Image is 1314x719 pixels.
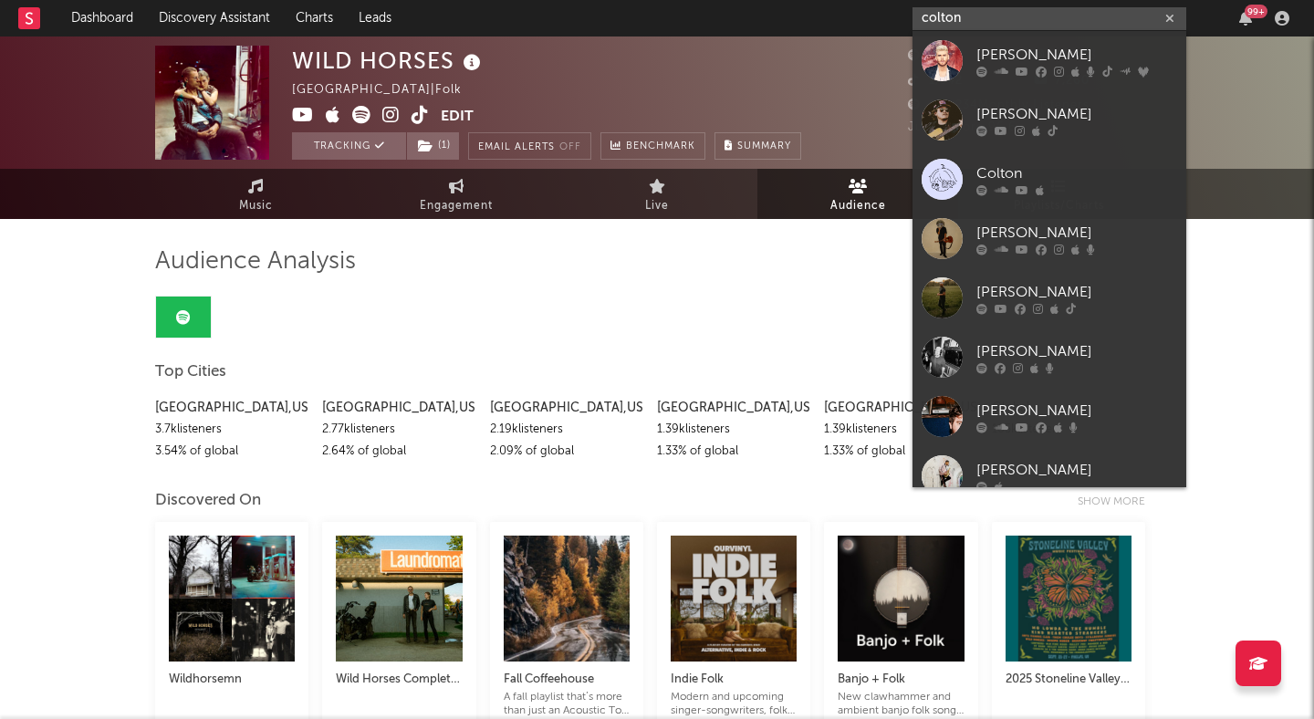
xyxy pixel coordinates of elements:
div: [GEOGRAPHIC_DATA] , US [657,397,810,419]
div: Indie Folk [671,669,797,691]
span: Live [645,195,669,217]
div: [PERSON_NAME] [976,340,1177,362]
a: Music [155,169,356,219]
a: [PERSON_NAME] [912,387,1186,446]
span: Music [239,195,273,217]
button: Tracking [292,132,406,160]
a: Wild Horses Complete Collection [336,651,462,704]
button: Email AlertsOff [468,132,591,160]
span: Engagement [420,195,493,217]
span: Summary [737,141,791,151]
div: [GEOGRAPHIC_DATA] , US [824,397,977,419]
div: 1.39k listeners [657,419,810,441]
div: [PERSON_NAME] [976,459,1177,481]
div: Show more [1078,491,1159,513]
a: Live [557,169,757,219]
a: [PERSON_NAME] [912,209,1186,268]
button: Edit [441,106,474,129]
div: Wildhorsemn [169,669,295,691]
div: Modern and upcoming singer-songwriters, folk artists, and indie artists you may hear enjoy in a c... [671,691,797,718]
div: Discovered On [155,490,261,512]
a: [PERSON_NAME] [912,268,1186,328]
div: 3.54 % of global [155,441,308,463]
div: [PERSON_NAME] [976,400,1177,422]
a: [PERSON_NAME] [912,446,1186,505]
span: Top Cities [155,361,226,383]
span: 8,658 [908,50,965,62]
a: Engagement [356,169,557,219]
div: [GEOGRAPHIC_DATA] , US [490,397,643,419]
div: 2.64 % of global [322,441,475,463]
div: 2.09 % of global [490,441,643,463]
button: Summary [714,132,801,160]
a: 2025 Stoneline Valley Music Festival [1006,651,1131,704]
div: New clawhammer and ambient banjo folk songs from [PERSON_NAME], [PERSON_NAME], The Oh Hellos, Mum... [838,691,964,718]
div: [PERSON_NAME] [976,281,1177,303]
button: (1) [407,132,459,160]
div: 3.7k listeners [155,419,308,441]
div: 1.39k listeners [824,419,977,441]
a: Fall CoffeehouseA fall playlist that’s more than just an Acoustic Top 40 [504,651,630,718]
a: Audience [757,169,958,219]
span: 1,642 [908,75,963,87]
span: 108,234 Monthly Listeners [908,99,1090,111]
div: 1.33 % of global [657,441,810,463]
a: Benchmark [600,132,705,160]
div: A fall playlist that’s more than just an Acoustic Top 40 [504,691,630,718]
span: Benchmark [626,136,695,158]
a: [PERSON_NAME] [912,90,1186,150]
div: 2.19k listeners [490,419,643,441]
div: 1.33 % of global [824,441,977,463]
a: Wildhorsemn [169,651,295,704]
div: [PERSON_NAME] [976,103,1177,125]
span: Jump Score: 96.6 [908,121,1017,133]
div: Banjo + Folk [838,669,964,691]
div: 2.77k listeners [322,419,475,441]
a: [PERSON_NAME] [912,328,1186,387]
em: Off [559,142,581,152]
span: ( 1 ) [406,132,460,160]
div: Fall Coffeehouse [504,669,630,691]
input: Search for artists [912,7,1186,30]
div: [GEOGRAPHIC_DATA] , US [322,397,475,419]
div: WILD HORSES [292,46,485,76]
div: Wild Horses Complete Collection [336,669,462,691]
a: Banjo + FolkNew clawhammer and ambient banjo folk songs from [PERSON_NAME], [PERSON_NAME], The Oh... [838,651,964,718]
span: Audience Analysis [155,251,356,273]
a: Colton [912,150,1186,209]
span: Audience [830,195,886,217]
div: [GEOGRAPHIC_DATA] , US [155,397,308,419]
div: 2025 Stoneline Valley Music Festival [1006,669,1131,691]
div: 99 + [1245,5,1267,18]
a: [PERSON_NAME] [912,31,1186,90]
div: Colton [976,162,1177,184]
div: [GEOGRAPHIC_DATA] | Folk [292,79,483,101]
div: [PERSON_NAME] [976,44,1177,66]
div: [PERSON_NAME] [976,222,1177,244]
button: 99+ [1239,11,1252,26]
a: Indie FolkModern and upcoming singer-songwriters, folk artists, and indie artists you may hear en... [671,651,797,718]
